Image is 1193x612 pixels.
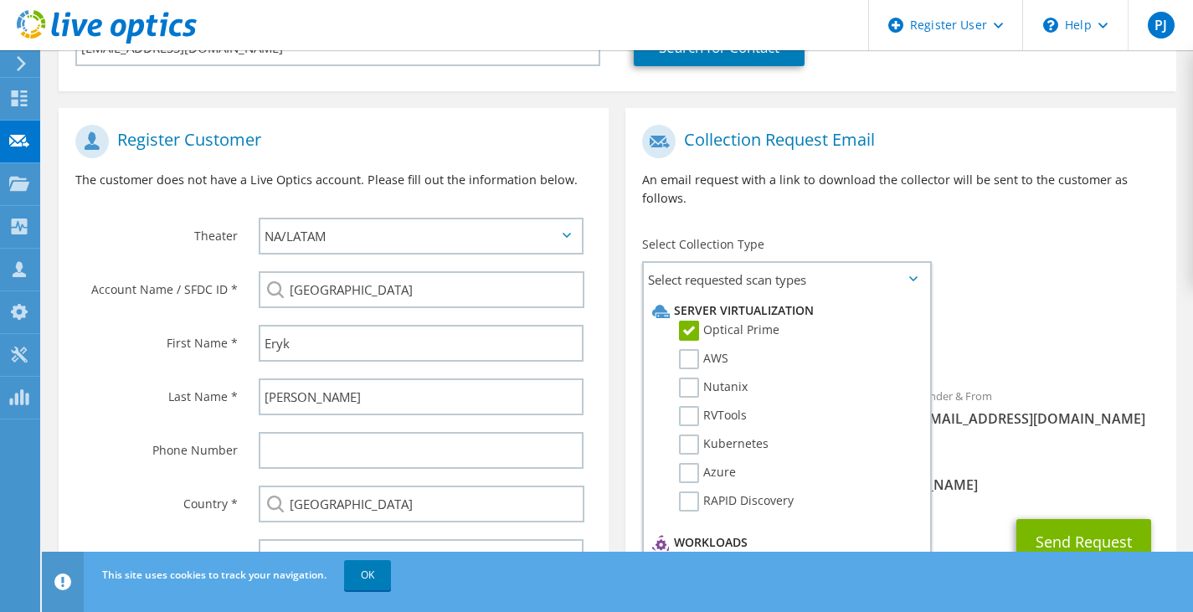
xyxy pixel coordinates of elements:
h1: Register Customer [75,125,584,158]
span: This site uses cookies to track your navigation. [102,568,327,582]
label: Optical Prime [679,321,779,341]
label: First Name * [75,325,238,352]
button: Send Request [1016,519,1151,564]
li: Workloads [648,532,920,553]
div: Requested Collections [625,303,1175,370]
label: Kubernetes [679,435,769,455]
label: Select Collection Type [642,236,764,253]
label: AWS [679,349,728,369]
span: PJ [1148,12,1175,39]
h1: Collection Request Email [642,125,1150,158]
label: Preferred Email Language [75,539,238,566]
label: Account Name / SFDC ID * [75,271,238,298]
label: Theater [75,218,238,244]
label: Country * [75,486,238,512]
svg: \n [1043,18,1058,33]
label: Last Name * [75,378,238,405]
span: [EMAIL_ADDRESS][DOMAIN_NAME] [918,409,1160,428]
label: Phone Number [75,432,238,459]
label: Azure [679,463,736,483]
label: RAPID Discovery [679,491,794,512]
label: RVTools [679,406,747,426]
p: An email request with a link to download the collector will be sent to the customer as follows. [642,171,1159,208]
span: Select requested scan types [644,263,928,296]
p: The customer does not have a Live Optics account. Please fill out the information below. [75,171,592,189]
a: OK [344,560,391,590]
div: Sender & From [901,378,1176,436]
div: CC & Reply To [625,445,1175,502]
div: To [625,378,901,436]
label: Nutanix [679,378,748,398]
li: Server Virtualization [648,301,920,321]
